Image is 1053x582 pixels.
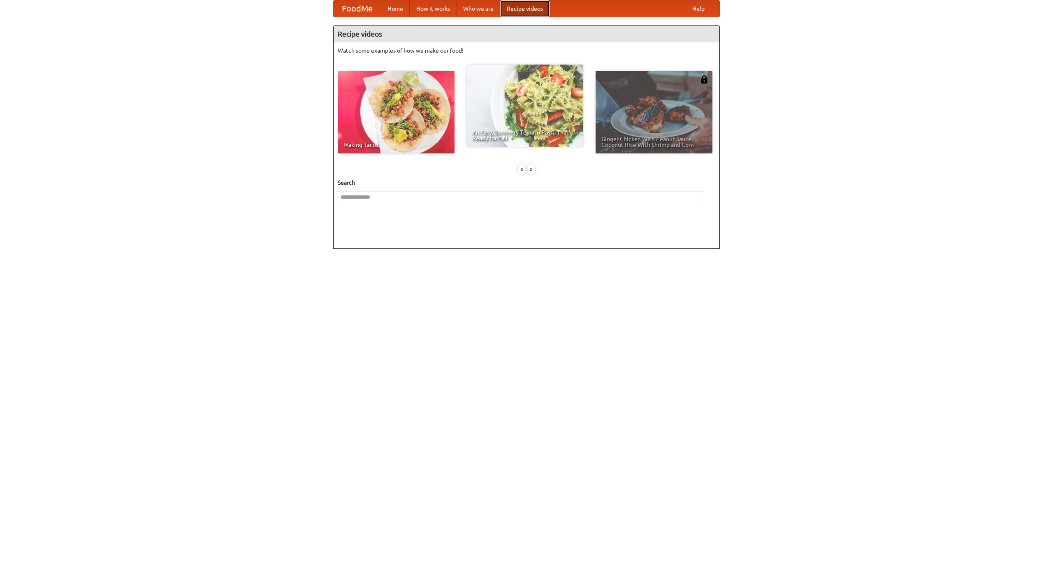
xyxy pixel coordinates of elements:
span: An Easy, Summery Tomato Pasta That's Ready for Fall [472,130,578,141]
a: Who we are [457,0,500,17]
h5: Search [338,179,715,187]
p: Watch some examples of how we make our food! [338,46,715,55]
a: Recipe videos [500,0,550,17]
div: « [518,164,525,174]
a: An Easy, Summery Tomato Pasta That's Ready for Fall [466,65,583,147]
a: Home [381,0,410,17]
h4: Recipe videos [334,26,719,42]
a: FoodMe [334,0,381,17]
a: Making Tacos [338,71,455,153]
span: Making Tacos [343,142,449,148]
img: 483408.png [700,75,708,83]
a: How it works [410,0,457,17]
a: Help [686,0,711,17]
div: » [528,164,535,174]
